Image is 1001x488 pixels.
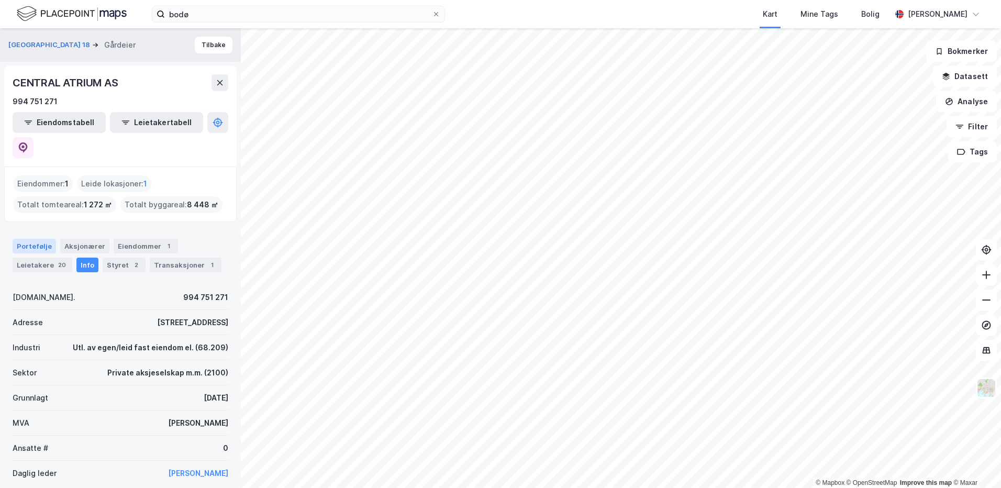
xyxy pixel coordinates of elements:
[104,39,136,51] div: Gårdeier
[163,241,174,251] div: 1
[13,367,37,379] div: Sektor
[976,378,996,398] img: Z
[13,74,120,91] div: CENTRAL ATRIUM AS
[908,8,967,20] div: [PERSON_NAME]
[165,6,432,22] input: Søk på adresse, matrikkel, gårdeiere, leietakere eller personer
[947,116,997,137] button: Filter
[107,367,228,379] div: Private aksjeselskap m.m. (2100)
[816,479,844,486] a: Mapbox
[13,467,57,480] div: Daglig leder
[763,8,777,20] div: Kart
[131,260,141,270] div: 2
[13,392,48,404] div: Grunnlagt
[8,40,92,50] button: [GEOGRAPHIC_DATA] 18
[13,316,43,329] div: Adresse
[207,260,217,270] div: 1
[13,196,116,213] div: Totalt tomteareal :
[800,8,838,20] div: Mine Tags
[60,239,109,253] div: Aksjonærer
[187,198,218,211] span: 8 448 ㎡
[13,258,72,272] div: Leietakere
[13,442,48,454] div: Ansatte #
[948,141,997,162] button: Tags
[17,5,127,23] img: logo.f888ab2527a4732fd821a326f86c7f29.svg
[847,479,897,486] a: OpenStreetMap
[183,291,228,304] div: 994 751 271
[13,112,106,133] button: Eiendomstabell
[120,196,223,213] div: Totalt byggareal :
[13,239,56,253] div: Portefølje
[110,112,203,133] button: Leietakertabell
[114,239,178,253] div: Eiendommer
[13,95,58,108] div: 994 751 271
[223,442,228,454] div: 0
[195,37,232,53] button: Tilbake
[77,175,151,192] div: Leide lokasjoner :
[73,341,228,354] div: Utl. av egen/leid fast eiendom el. (68.209)
[84,198,112,211] span: 1 272 ㎡
[168,417,228,429] div: [PERSON_NAME]
[13,417,29,429] div: MVA
[157,316,228,329] div: [STREET_ADDRESS]
[56,260,68,270] div: 20
[13,341,40,354] div: Industri
[936,91,997,112] button: Analyse
[861,8,880,20] div: Bolig
[13,291,75,304] div: [DOMAIN_NAME].
[933,66,997,87] button: Datasett
[949,438,1001,488] iframe: Chat Widget
[76,258,98,272] div: Info
[926,41,997,62] button: Bokmerker
[150,258,221,272] div: Transaksjoner
[204,392,228,404] div: [DATE]
[900,479,952,486] a: Improve this map
[65,178,69,190] span: 1
[103,258,146,272] div: Styret
[13,175,73,192] div: Eiendommer :
[143,178,147,190] span: 1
